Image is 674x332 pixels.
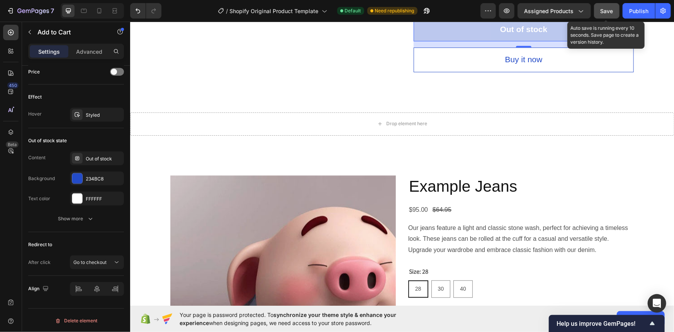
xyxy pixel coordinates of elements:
[37,27,103,37] p: Add to Cart
[345,7,361,14] span: Default
[285,264,291,271] span: 28
[370,2,418,14] div: Out of stock
[180,312,396,326] span: synchronize your theme style & enhance your experience
[28,241,52,248] div: Redirect to
[6,141,19,148] div: Beta
[28,212,124,226] button: Show more
[623,3,655,19] button: Publish
[55,317,97,326] div: Delete element
[28,137,67,144] div: Out of stock state
[278,154,504,176] h2: Example Jeans
[557,319,657,328] button: Show survey - Help us improve GemPages!
[601,8,613,14] span: Save
[28,68,40,75] div: Price
[7,82,19,89] div: 450
[130,22,674,306] iframe: Design area
[617,311,665,327] button: Allow access
[28,259,51,266] div: After click
[648,294,666,313] div: Open Intercom Messenger
[51,6,54,15] p: 7
[524,7,574,15] span: Assigned Products
[38,48,60,56] p: Settings
[256,99,297,106] div: Drop element here
[230,7,319,15] span: Shopify Original Product Template
[3,3,58,19] button: 7
[629,7,649,15] div: Publish
[226,7,228,15] span: /
[86,112,122,119] div: Styled
[28,154,46,161] div: Content
[86,155,122,162] div: Out of stock
[180,311,426,327] span: Your page is password protected. To when designing pages, we need access to your store password.
[86,175,122,182] div: 234BC8
[28,111,42,117] div: Hover
[28,175,55,182] div: Background
[58,215,94,223] div: Show more
[86,196,122,203] div: FFFFFF
[302,182,322,195] div: $64.95
[28,94,42,100] div: Effect
[278,203,498,232] p: Our jeans feature a light and classic stone wash, perfect for achieving a timeless look. These je...
[28,315,124,327] button: Delete element
[76,48,102,56] p: Advanced
[28,284,50,295] div: Align
[330,264,336,271] span: 40
[308,264,314,271] span: 30
[70,255,124,269] button: Go to checkout
[375,32,413,44] div: Buy it now
[284,26,504,51] button: Buy it now
[278,182,299,195] div: $95.00
[130,3,161,19] div: Undo/Redo
[278,245,299,256] legend: Size: 28
[375,7,414,14] span: Need republishing
[73,259,107,265] span: Go to checkout
[518,3,591,19] button: Assigned Products
[278,283,308,293] legend: Color: Blue
[28,195,50,202] div: Text color
[557,320,648,327] span: Help us improve GemPages!
[594,3,620,19] button: Save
